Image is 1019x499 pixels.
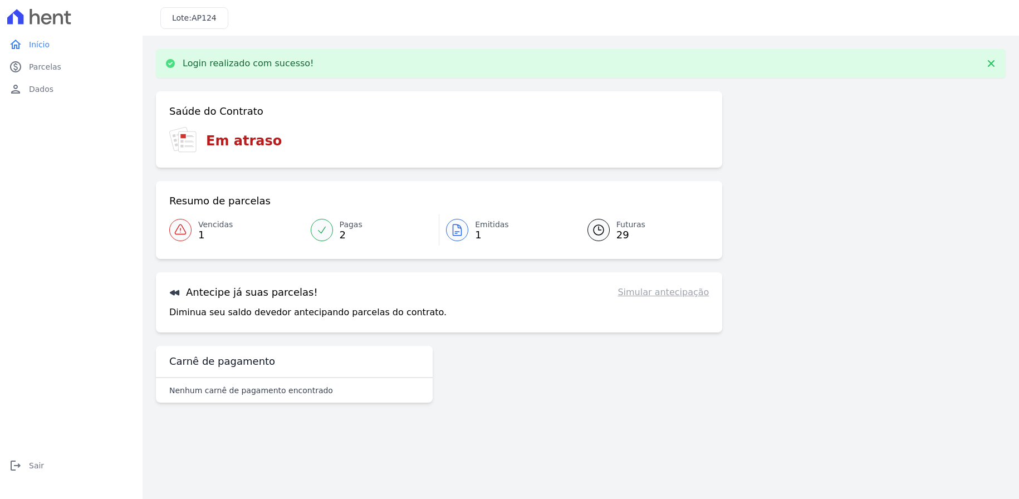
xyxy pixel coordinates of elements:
[192,13,217,22] span: AP124
[206,131,282,151] h3: Em atraso
[9,459,22,472] i: logout
[574,214,709,246] a: Futuras 29
[4,33,138,56] a: homeInício
[29,84,53,95] span: Dados
[4,454,138,477] a: logoutSair
[198,231,233,239] span: 1
[4,78,138,100] a: personDados
[29,61,61,72] span: Parcelas
[9,82,22,96] i: person
[9,38,22,51] i: home
[183,58,314,69] p: Login realizado com sucesso!
[475,231,509,239] span: 1
[340,231,362,239] span: 2
[29,460,44,471] span: Sair
[618,286,709,299] a: Simular antecipação
[439,214,574,246] a: Emitidas 1
[340,219,362,231] span: Pagas
[169,194,271,208] h3: Resumo de parcelas
[198,219,233,231] span: Vencidas
[616,219,645,231] span: Futuras
[172,12,217,24] h3: Lote:
[169,385,333,396] p: Nenhum carnê de pagamento encontrado
[304,214,439,246] a: Pagas 2
[169,105,263,118] h3: Saúde do Contrato
[29,39,50,50] span: Início
[4,56,138,78] a: paidParcelas
[475,219,509,231] span: Emitidas
[169,286,318,299] h3: Antecipe já suas parcelas!
[9,60,22,74] i: paid
[616,231,645,239] span: 29
[169,306,447,319] p: Diminua seu saldo devedor antecipando parcelas do contrato.
[169,355,275,368] h3: Carnê de pagamento
[169,214,304,246] a: Vencidas 1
